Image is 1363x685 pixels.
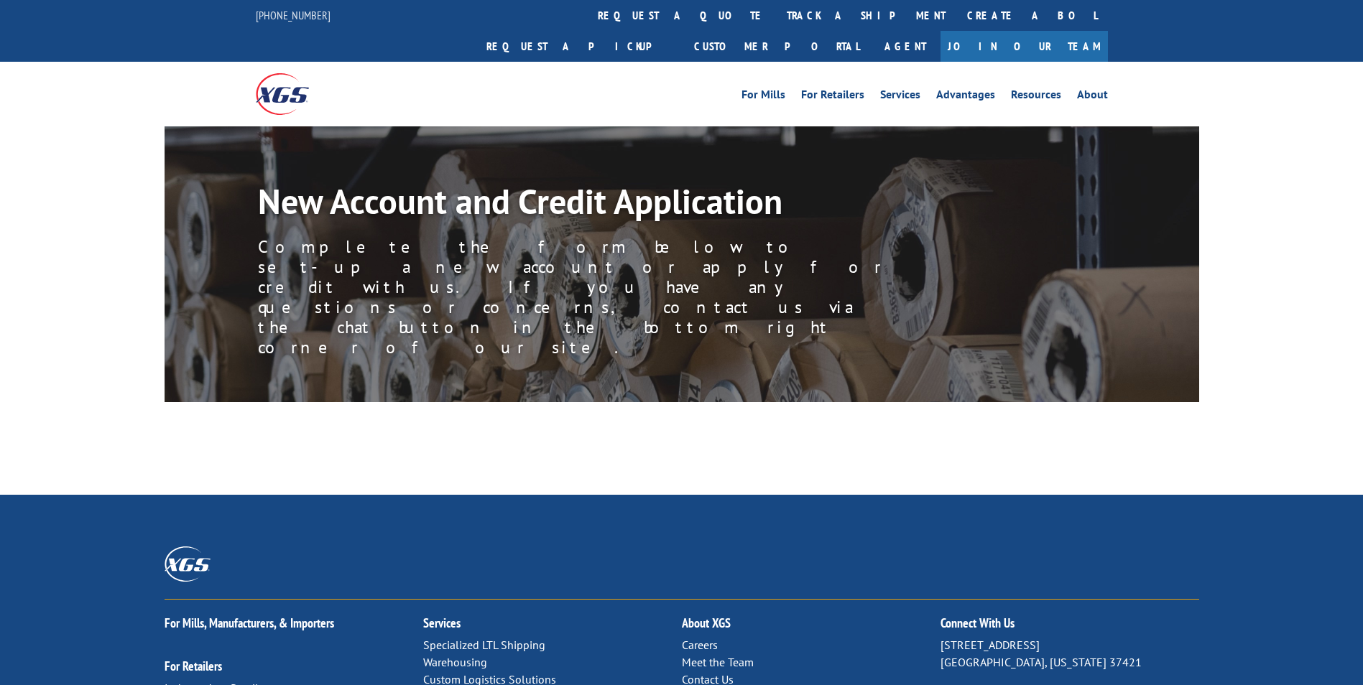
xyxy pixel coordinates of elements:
h2: Connect With Us [941,617,1199,637]
a: [PHONE_NUMBER] [256,8,331,22]
a: For Retailers [801,89,864,105]
h1: New Account and Credit Application [258,184,905,225]
a: Request a pickup [476,31,683,62]
a: Services [423,615,461,631]
a: Services [880,89,920,105]
a: For Mills [741,89,785,105]
a: For Retailers [165,658,222,674]
img: XGS_Logos_ALL_2024_All_White [165,546,211,582]
a: Meet the Team [682,655,754,669]
a: Agent [870,31,941,62]
a: About [1077,89,1108,105]
a: Join Our Team [941,31,1108,62]
p: [STREET_ADDRESS] [GEOGRAPHIC_DATA], [US_STATE] 37421 [941,637,1199,671]
a: Advantages [936,89,995,105]
a: Warehousing [423,655,487,669]
a: About XGS [682,615,731,631]
p: Complete the form below to set-up a new account or apply for credit with us. If you have any ques... [258,237,905,358]
a: Customer Portal [683,31,870,62]
a: Resources [1011,89,1061,105]
a: Specialized LTL Shipping [423,638,545,652]
a: For Mills, Manufacturers, & Importers [165,615,334,631]
a: Careers [682,638,718,652]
